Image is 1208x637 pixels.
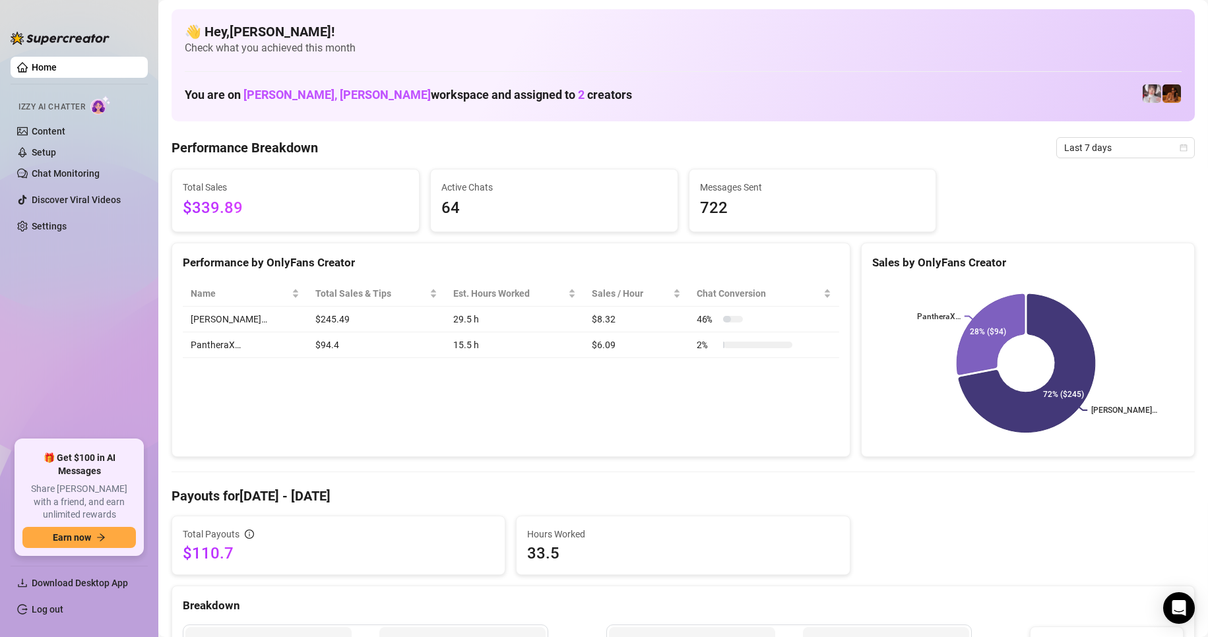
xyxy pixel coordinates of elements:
span: Hours Worked [527,527,839,541]
td: $94.4 [307,332,445,358]
a: Discover Viral Videos [32,195,121,205]
span: Chat Conversion [697,286,821,301]
div: Sales by OnlyFans Creator [872,254,1184,272]
text: PantheraX… [917,312,961,321]
td: 15.5 h [445,332,584,358]
a: Home [32,62,57,73]
span: info-circle [245,530,254,539]
span: Download Desktop App [32,578,128,588]
span: $339.89 [183,196,408,221]
span: 722 [700,196,926,221]
span: 46 % [697,312,718,326]
button: Earn nowarrow-right [22,527,136,548]
span: Earn now [53,532,91,543]
a: Chat Monitoring [32,168,100,179]
span: Total Sales & Tips [315,286,427,301]
div: Est. Hours Worked [453,286,565,301]
img: logo-BBDzfeDw.svg [11,32,110,45]
h1: You are on workspace and assigned to creators [185,88,632,102]
img: Rosie [1143,84,1161,103]
th: Name [183,281,307,307]
span: arrow-right [96,533,106,542]
span: download [17,578,28,588]
span: calendar [1180,144,1188,152]
span: Total Payouts [183,527,239,541]
td: $245.49 [307,307,445,332]
span: Total Sales [183,180,408,195]
span: 🎁 Get $100 in AI Messages [22,452,136,477]
span: Active Chats [441,180,667,195]
span: Share [PERSON_NAME] with a friend, and earn unlimited rewards [22,483,136,522]
div: Open Intercom Messenger [1163,592,1195,624]
h4: Payouts for [DATE] - [DATE] [172,487,1195,505]
a: Log out [32,604,63,615]
span: $110.7 [183,543,494,564]
div: Breakdown [183,597,1184,615]
td: $6.09 [584,332,689,358]
h4: Performance Breakdown [172,138,318,157]
span: Name [191,286,289,301]
h4: 👋 Hey, [PERSON_NAME] ! [185,22,1182,41]
span: Check what you achieved this month [185,41,1182,55]
span: [PERSON_NAME], [PERSON_NAME] [243,88,431,102]
td: PantheraX… [183,332,307,358]
img: PantheraX [1162,84,1181,103]
div: Performance by OnlyFans Creator [183,254,839,272]
span: Sales / Hour [592,286,670,301]
td: [PERSON_NAME]… [183,307,307,332]
a: Setup [32,147,56,158]
td: $8.32 [584,307,689,332]
text: [PERSON_NAME]… [1091,406,1157,415]
img: AI Chatter [90,96,111,115]
span: Messages Sent [700,180,926,195]
span: 2 [578,88,585,102]
th: Total Sales & Tips [307,281,445,307]
a: Content [32,126,65,136]
span: Izzy AI Chatter [18,101,85,113]
span: 2 % [697,338,718,352]
span: 64 [441,196,667,221]
th: Sales / Hour [584,281,689,307]
a: Settings [32,221,67,231]
td: 29.5 h [445,307,584,332]
th: Chat Conversion [689,281,839,307]
span: Last 7 days [1064,138,1187,158]
span: 33.5 [527,543,839,564]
